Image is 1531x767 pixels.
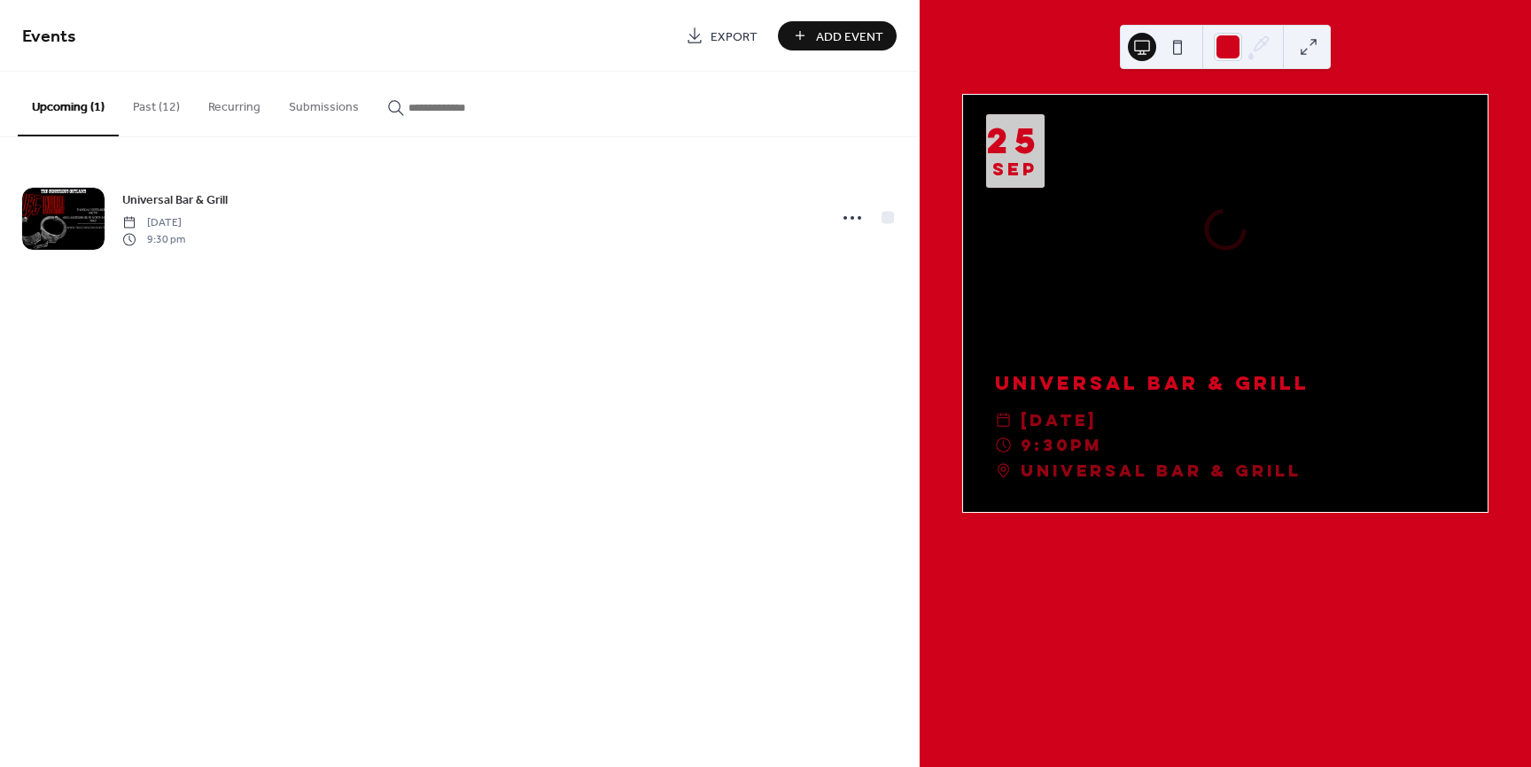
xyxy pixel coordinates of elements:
div: ​ [995,458,1012,484]
span: [DATE] [122,215,185,231]
div: Universal Bar & Grill [977,371,1473,397]
div: Sep [992,161,1038,177]
span: Universal Bar & Grill [1021,458,1302,484]
span: Export [711,27,758,46]
span: Events [22,19,76,54]
div: ​ [995,432,1012,458]
div: 25 [987,125,1043,157]
button: Upcoming (1) [18,72,119,136]
span: Add Event [816,27,883,46]
span: 9:30 pm [122,231,185,247]
button: Add Event [778,21,897,50]
button: Submissions [275,72,373,135]
div: ​ [995,407,1012,433]
a: Export [672,21,771,50]
button: Past (12) [119,72,194,135]
a: Universal Bar & Grill [122,190,228,210]
span: Universal Bar & Grill [122,191,228,210]
span: [DATE] [1021,407,1097,433]
span: 9:30pm [1021,432,1102,458]
button: Recurring [194,72,275,135]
